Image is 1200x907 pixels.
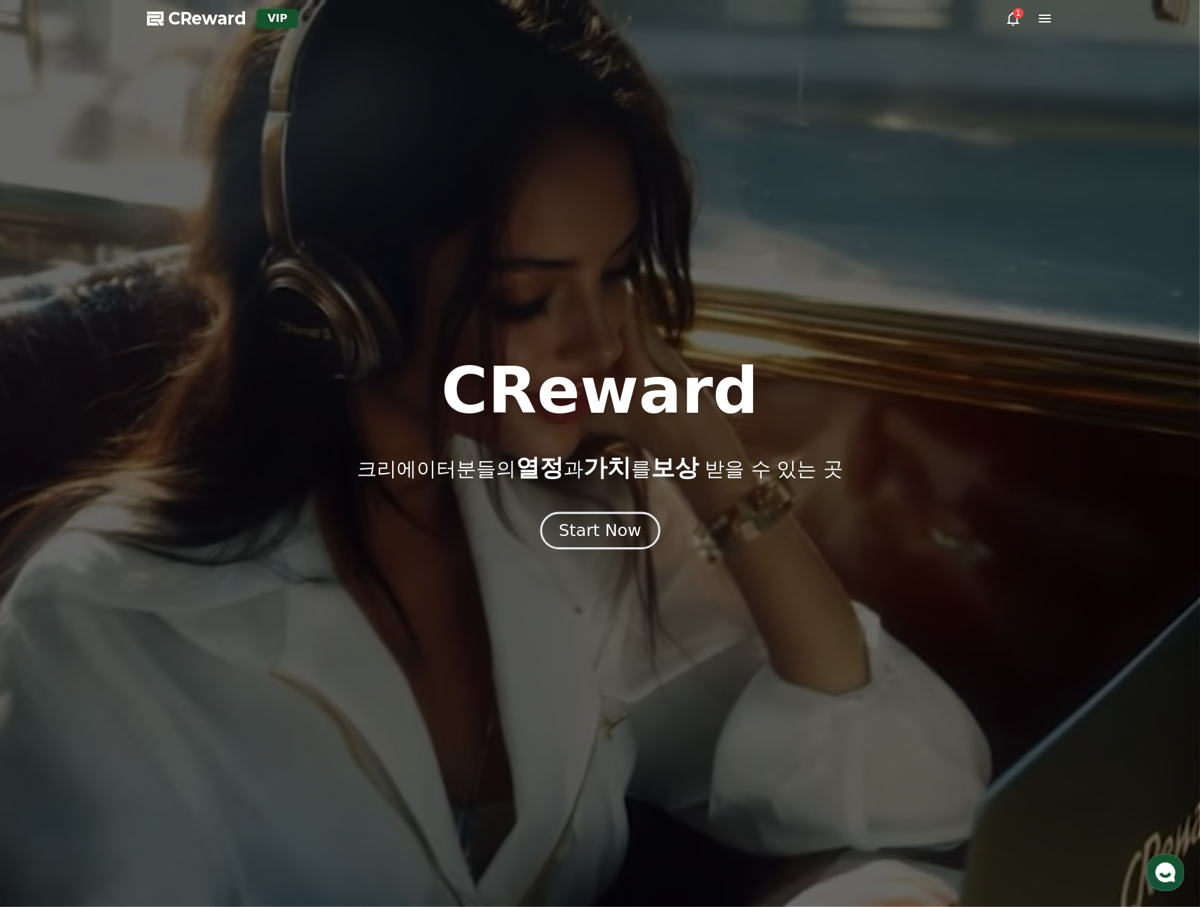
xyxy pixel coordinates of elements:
[516,454,564,481] span: 열정
[121,441,137,451] span: 대화
[205,440,221,451] span: 설정
[583,454,631,481] span: 가치
[543,526,658,539] a: Start Now
[42,440,50,451] span: 홈
[357,454,843,481] p: 크리에이터분들의 과 를 받을 수 있는 곳
[540,511,660,549] button: Start Now
[168,8,246,29] span: CReward
[559,519,641,542] div: Start Now
[171,420,254,453] a: 설정
[87,420,171,453] a: 대화
[1005,11,1021,27] a: 1
[1013,8,1024,19] div: 1
[4,420,87,453] a: 홈
[257,9,298,28] div: VIP
[441,359,758,423] h1: CReward
[147,8,246,29] a: CReward
[651,454,699,481] span: 보상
